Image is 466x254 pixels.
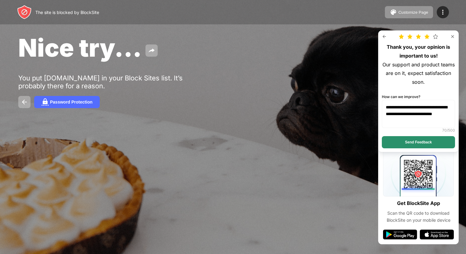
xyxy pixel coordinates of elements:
div: Get BlockSite App [397,199,440,208]
img: star-full.svg [425,34,429,39]
img: back.svg [21,98,28,106]
div: Thank you, your opinion is important to us! [382,43,455,60]
button: Customize Page [385,6,433,18]
div: 70 /500 [442,128,455,132]
img: google-play.svg [383,230,417,239]
button: Send Feedback [382,136,455,148]
span: Nice try... [18,33,142,62]
img: star.svg [433,34,438,39]
img: app-store.svg [420,230,454,239]
img: star-full.svg [407,34,412,39]
img: star-full.svg [399,34,404,39]
div: Scan the QR code to download BlockSite on your mobile device [383,210,454,224]
div: How can we improve? [382,94,420,100]
img: star-full.svg [416,34,421,39]
img: pallet.svg [390,9,397,16]
div: You put [DOMAIN_NAME] in your Block Sites list. It’s probably there for a reason. [18,74,207,90]
img: rate-us-close.svg [450,34,455,39]
div: Customize Page [398,10,428,15]
img: share.svg [148,47,155,54]
button: Password Protection [34,96,100,108]
img: header-logo.svg [17,5,32,19]
img: menu-icon.svg [439,9,446,16]
div: Our support and product teams are on it, expect satisfaction soon. [382,60,455,86]
div: Password Protection [50,100,92,104]
img: qrcode.svg [383,150,454,196]
img: rate-us-back.svg [382,34,387,39]
div: The site is blocked by BlockSite [35,10,99,15]
img: password.svg [41,98,49,106]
